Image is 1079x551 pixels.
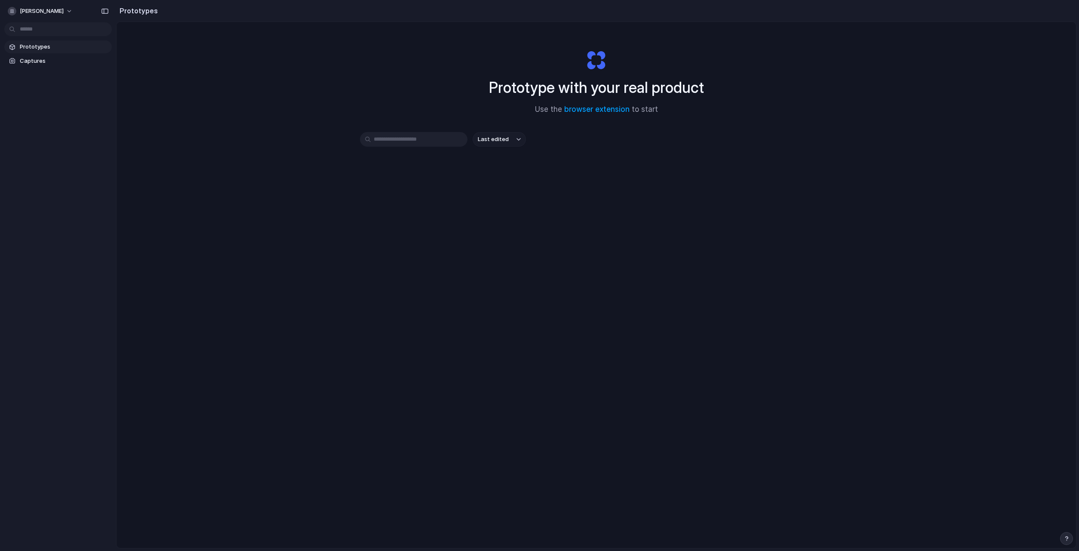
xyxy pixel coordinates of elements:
span: Captures [20,57,108,65]
h2: Prototypes [116,6,158,16]
a: Captures [4,55,112,68]
h1: Prototype with your real product [489,76,704,99]
button: Last edited [473,132,526,147]
span: Use the to start [535,104,658,115]
a: browser extension [564,105,630,114]
span: [PERSON_NAME] [20,7,64,15]
span: Last edited [478,135,509,144]
span: Prototypes [20,43,108,51]
button: [PERSON_NAME] [4,4,77,18]
a: Prototypes [4,40,112,53]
